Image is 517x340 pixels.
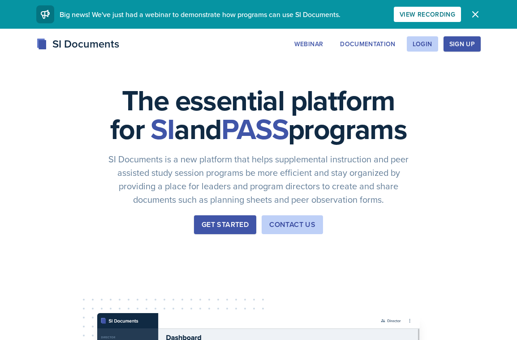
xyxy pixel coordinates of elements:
div: Sign Up [449,40,475,48]
div: Login [413,40,432,48]
div: Documentation [340,40,396,48]
div: Webinar [294,40,323,48]
div: Get Started [202,219,249,230]
div: View Recording [400,11,455,18]
div: SI Documents [36,36,119,52]
div: Contact Us [269,219,315,230]
span: Big news! We've just had a webinar to demonstrate how programs can use SI Documents. [60,9,340,19]
button: Get Started [194,215,256,234]
button: Documentation [334,36,401,52]
button: Sign Up [444,36,481,52]
button: Contact Us [262,215,323,234]
button: View Recording [394,7,461,22]
button: Webinar [289,36,329,52]
button: Login [407,36,438,52]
